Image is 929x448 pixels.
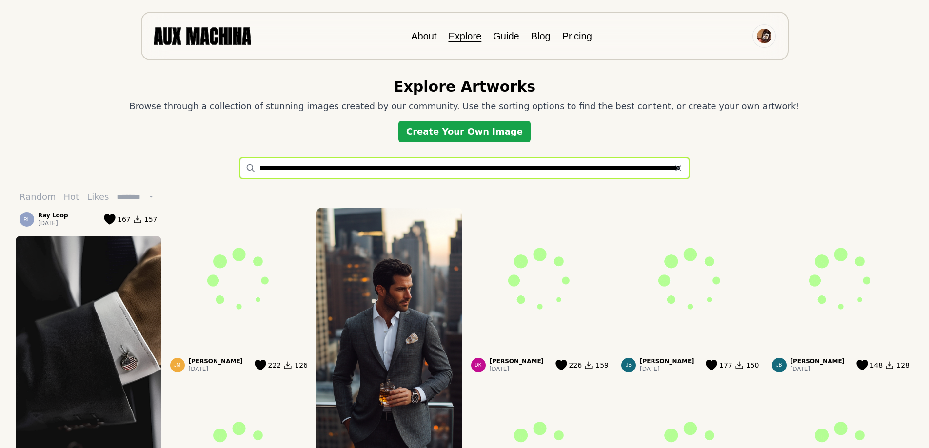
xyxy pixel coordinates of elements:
[129,99,799,113] p: Browse through a collection of stunning images created by our community. Use the sorting options ...
[144,214,158,224] span: 157
[569,360,582,370] span: 226
[268,360,281,370] span: 222
[20,212,34,227] div: Ray Loop
[448,31,481,41] a: Explore
[617,208,763,353] img: Loading...
[133,214,158,225] button: 157
[493,31,519,41] a: Guide
[60,186,83,208] button: Hot
[255,360,281,370] button: 222
[38,212,68,219] p: Ray Loop
[885,360,909,370] button: 128
[411,31,436,41] a: About
[791,357,845,365] p: [PERSON_NAME]
[490,357,544,365] p: [PERSON_NAME]
[170,358,185,372] div: James Mondea
[870,360,883,370] span: 148
[166,208,312,353] img: Loading...
[189,357,243,365] p: [PERSON_NAME]
[38,219,68,227] p: [DATE]
[626,362,632,368] span: JB
[154,27,251,44] img: AUX MACHINA
[394,78,535,96] h2: Explore Artworks
[531,31,551,41] a: Blog
[776,362,782,368] span: JB
[640,357,694,365] p: [PERSON_NAME]
[640,365,694,373] p: [DATE]
[118,214,131,224] span: 167
[398,121,531,142] a: Create Your Own Image
[791,365,845,373] p: [DATE]
[283,360,308,370] button: 126
[83,186,113,208] button: Likes
[24,217,30,222] span: RL
[562,31,592,41] a: Pricing
[621,358,636,372] div: John Barco
[595,360,609,370] span: 159
[295,360,308,370] span: 126
[475,362,482,368] span: DK
[16,186,60,208] button: Random
[856,360,883,370] button: 148
[734,360,759,370] button: 150
[584,360,609,370] button: 159
[719,360,732,370] span: 177
[706,360,732,370] button: 177
[471,358,486,372] div: Dan Kwarz
[746,360,759,370] span: 150
[555,360,582,370] button: 226
[896,360,909,370] span: 128
[490,365,544,373] p: [DATE]
[189,365,243,373] p: [DATE]
[104,214,131,225] button: 167
[467,208,613,353] img: Loading...
[757,29,771,43] img: Avatar
[174,362,180,368] span: JM
[768,208,914,353] img: Loading...
[772,358,787,372] div: John Barco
